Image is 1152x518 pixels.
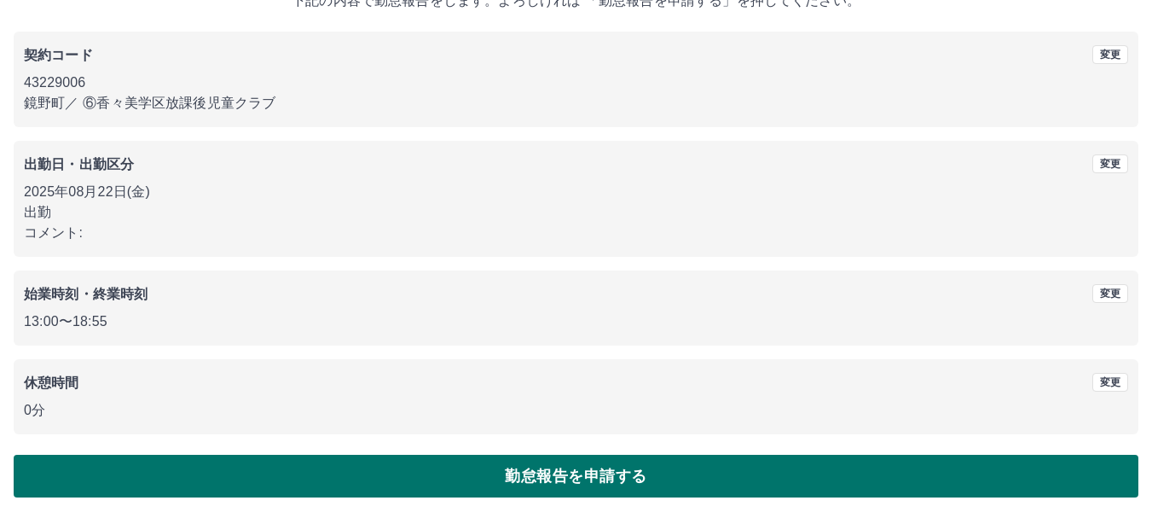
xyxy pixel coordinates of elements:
[24,400,1128,421] p: 0分
[24,375,79,390] b: 休憩時間
[24,93,1128,113] p: 鏡野町 ／ ⑥香々美学区放課後児童クラブ
[24,182,1128,202] p: 2025年08月22日(金)
[24,157,134,172] b: 出勤日・出勤区分
[24,223,1128,243] p: コメント:
[14,455,1138,498] button: 勤怠報告を申請する
[1092,45,1128,64] button: 変更
[24,73,1128,93] p: 43229006
[24,202,1128,223] p: 出勤
[24,48,93,62] b: 契約コード
[1092,154,1128,173] button: 変更
[24,287,148,301] b: 始業時刻・終業時刻
[1092,373,1128,392] button: 変更
[24,311,1128,332] p: 13:00 〜 18:55
[1092,284,1128,303] button: 変更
